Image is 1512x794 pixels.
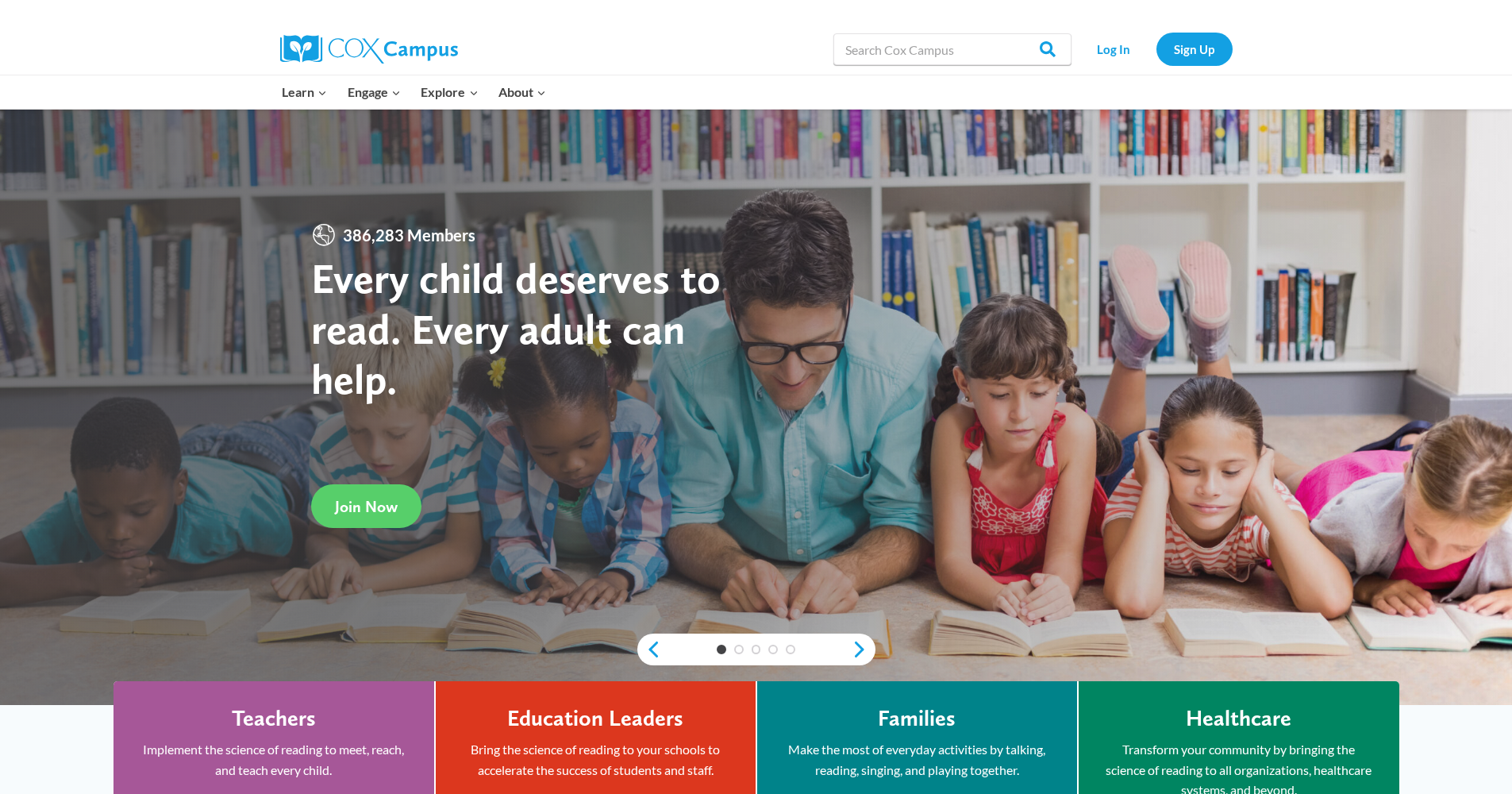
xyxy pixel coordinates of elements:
[637,634,875,665] div: content slider buttons
[786,645,795,654] a: 5
[781,739,1053,780] p: Make the most of everyday activities by talking, reading, singing, and playing together.
[878,705,956,732] h4: Families
[1079,33,1148,65] a: Log In
[335,497,398,516] span: Join Now
[460,739,732,780] p: Bring the science of reading to your schools to accelerate the success of students and staff.
[498,82,546,102] span: About
[1186,705,1291,732] h4: Healthcare
[337,222,482,248] span: 386,283 Members
[137,739,410,780] p: Implement the science of reading to meet, reach, and teach every child.
[852,640,875,659] a: next
[717,645,726,654] a: 1
[768,645,778,654] a: 4
[734,645,744,654] a: 2
[507,705,683,732] h4: Education Leaders
[311,252,721,404] strong: Every child deserves to read. Every adult can help.
[272,75,556,109] nav: Primary Navigation
[282,82,327,102] span: Learn
[311,484,421,528] a: Join Now
[232,705,316,732] h4: Teachers
[421,82,478,102] span: Explore
[1079,33,1233,65] nav: Secondary Navigation
[280,35,458,64] img: Cox Campus
[833,33,1071,65] input: Search Cox Campus
[1156,33,1233,65] a: Sign Up
[348,82,401,102] span: Engage
[752,645,761,654] a: 3
[637,640,661,659] a: previous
